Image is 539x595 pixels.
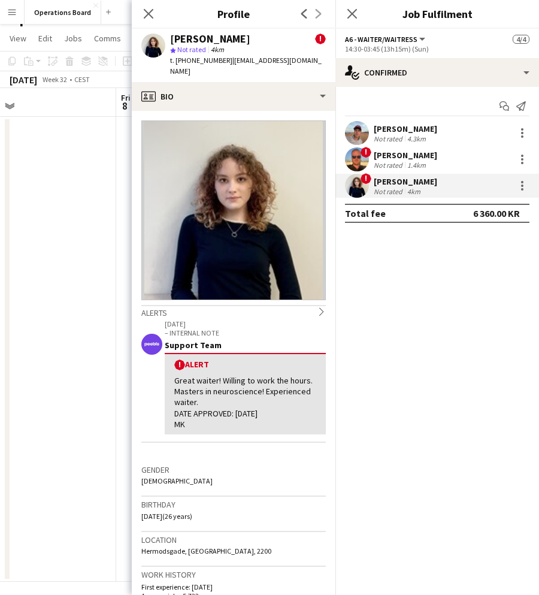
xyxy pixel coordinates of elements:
[405,161,428,170] div: 1.4km
[174,375,316,430] div: Great waiter! Willing to work the hours. Masters in neuroscience! Experienced waiter. DATE APPROV...
[405,134,428,143] div: 4.3km
[10,33,26,44] span: View
[345,35,427,44] button: A6 - WAITER/WAITRESS
[141,499,326,510] h3: Birthday
[141,546,271,555] span: Hermodsgade, [GEOGRAPHIC_DATA], 2200
[141,464,326,475] h3: Gender
[177,45,206,54] span: Not rated
[121,92,131,103] span: Fri
[132,82,335,111] div: Bio
[345,35,417,44] span: A6 - WAITER/WAITRESS
[165,340,326,351] div: Support Team
[374,123,437,134] div: [PERSON_NAME]
[165,328,326,337] p: – INTERNAL NOTE
[59,31,87,46] a: Jobs
[374,176,437,187] div: [PERSON_NAME]
[374,150,437,161] div: [PERSON_NAME]
[141,582,326,591] p: First experience: [DATE]
[174,359,316,370] div: Alert
[64,33,82,44] span: Jobs
[208,45,226,54] span: 4km
[38,33,52,44] span: Edit
[335,6,539,22] h3: Job Fulfilment
[141,476,213,485] span: [DEMOGRAPHIC_DATA]
[361,173,371,184] span: !
[374,187,405,196] div: Not rated
[345,207,386,219] div: Total fee
[5,31,31,46] a: View
[141,305,326,318] div: Alerts
[374,161,405,170] div: Not rated
[89,31,126,46] a: Comms
[165,319,326,328] p: [DATE]
[119,99,131,113] span: 8
[361,147,371,158] span: !
[405,187,423,196] div: 4km
[315,34,326,44] span: !
[34,31,57,46] a: Edit
[174,360,185,370] span: !
[170,56,232,65] span: t. [PHONE_NUMBER]
[10,74,37,86] div: [DATE]
[25,1,101,24] button: Operations Board
[345,44,529,53] div: 14:30-03:45 (13h15m) (Sun)
[141,512,192,521] span: [DATE] (26 years)
[132,6,335,22] h3: Profile
[513,35,529,44] span: 4/4
[141,569,326,580] h3: Work history
[74,75,90,84] div: CEST
[374,134,405,143] div: Not rated
[141,534,326,545] h3: Location
[335,58,539,87] div: Confirmed
[170,56,322,75] span: | [EMAIL_ADDRESS][DOMAIN_NAME]
[141,120,326,300] img: Crew avatar or photo
[40,75,69,84] span: Week 32
[473,207,520,219] div: 6 360.00 KR
[94,33,121,44] span: Comms
[170,34,250,44] div: [PERSON_NAME]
